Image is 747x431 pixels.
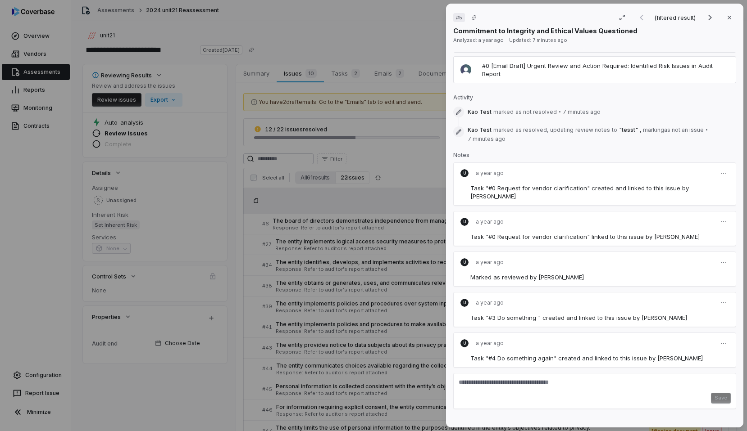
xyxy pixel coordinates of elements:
span: as not an issue [664,126,704,134]
span: Task "#0 Request for vendor clarification" created and linked to this issue by [PERSON_NAME] [470,184,691,200]
span: marking [643,126,664,134]
span: Task "#0 Request for vendor clarification" linked to this issue by [PERSON_NAME] [470,233,700,240]
span: Analyzed: a year ago [453,37,504,43]
span: Updated: 7 minutes ago [509,37,567,43]
span: marked [493,108,514,116]
p: a year ago [476,219,504,224]
span: Marked as reviewed by [PERSON_NAME] [470,274,584,281]
span: Task "#4 Do something again" created and linked to this issue by [PERSON_NAME] [470,355,703,362]
p: a year ago [476,300,504,305]
span: Kao Test [468,108,492,116]
p: a year ago [476,260,504,265]
span: U [460,169,469,177]
span: marked [493,126,514,134]
span: #0 [Email Draft] Urgent Review and Action Required: Identified Risk Issues in Audit Report [482,62,725,78]
p: Commitment to Integrity and Ethical Values Questioned [453,26,638,36]
button: Next result [701,12,719,23]
span: U [460,218,469,226]
span: • [559,108,561,115]
span: • [706,126,708,133]
span: Task "#3 Do something " created and linked to this issue by [PERSON_NAME] [470,314,687,321]
span: review notes [575,126,610,134]
p: a year ago [476,171,504,176]
span: " tesst " [619,126,638,133]
p: Activity [453,94,736,105]
span: Kao Test [468,126,492,134]
img: Kao Test avatar [460,64,471,75]
span: U [460,299,469,307]
p: Notes [453,152,736,162]
p: a year ago [476,341,504,346]
span: 7 minutes ago [468,135,506,143]
span: to [612,126,617,134]
span: U [460,258,469,266]
button: Copy link [466,9,482,26]
span: as not resolved [515,108,557,116]
p: (filtered result) [654,13,697,22]
span: as resolved , [515,126,548,134]
span: , [468,126,736,143]
span: # 5 [456,14,462,21]
span: updating [550,126,574,134]
span: U [460,339,469,347]
span: 7 minutes ago [563,108,601,116]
